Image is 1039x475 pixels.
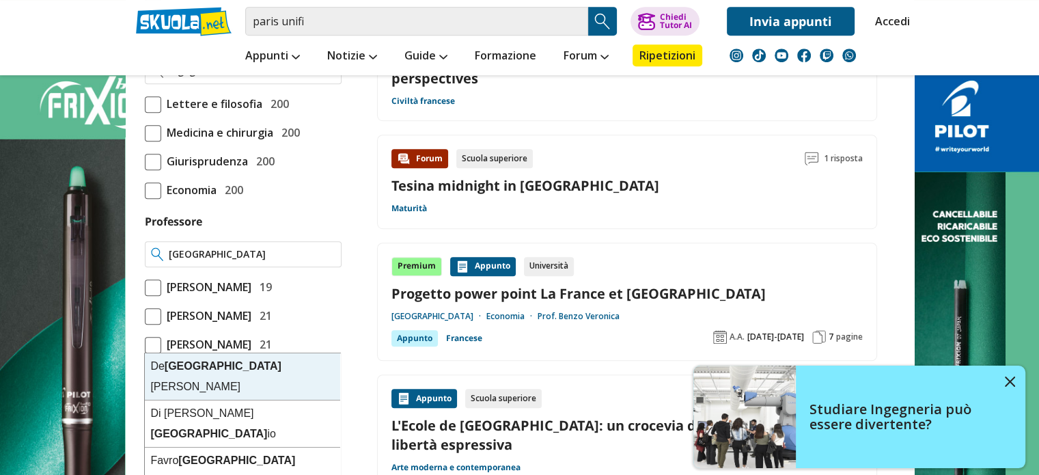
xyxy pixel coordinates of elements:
a: Notizie [324,44,380,69]
span: 200 [265,95,289,113]
a: Guide [401,44,451,69]
div: Chiedi Tutor AI [659,13,691,29]
h4: Studiare Ingegneria può essere divertente? [809,402,995,432]
div: Scuola superiore [456,149,533,168]
button: Search Button [588,7,617,36]
a: Forum [560,44,612,69]
img: twitch [820,49,833,62]
a: Civiltà francese [391,96,455,107]
span: A.A. [730,331,745,342]
a: Francese [446,330,482,347]
span: 7 [829,331,833,342]
span: Economia [161,181,217,199]
img: instagram [730,49,743,62]
a: Appunti [242,44,303,69]
span: [PERSON_NAME] [161,307,251,325]
a: Invia appunti [727,7,855,36]
label: Professore [145,214,202,229]
div: Appunto [391,389,457,408]
img: facebook [797,49,811,62]
input: Ricerca professore [169,247,335,261]
span: [PERSON_NAME] [161,336,251,353]
a: Arte moderna e contemporanea [391,462,521,473]
span: 200 [276,124,300,141]
span: Medicina e chirurgia [161,124,273,141]
img: Cerca appunti, riassunti o versioni [592,11,613,31]
img: close [1005,377,1015,387]
span: pagine [836,331,863,342]
a: Progetto power point La France et [GEOGRAPHIC_DATA] [391,284,863,303]
img: WhatsApp [842,49,856,62]
span: 200 [219,181,243,199]
a: Economia [486,311,538,322]
img: Commenti lettura [805,152,818,165]
span: Lettere e filosofia [161,95,262,113]
a: Ripetizioni [633,44,702,66]
span: 21 [254,336,272,353]
a: Tesina midnight in [GEOGRAPHIC_DATA] [391,176,659,195]
div: De [PERSON_NAME] [145,353,340,401]
img: tiktok [752,49,766,62]
div: Forum [391,149,448,168]
a: Maturità [391,203,427,214]
img: youtube [775,49,788,62]
strong: [GEOGRAPHIC_DATA] [165,360,281,372]
input: Cerca appunti, riassunti o versioni [245,7,588,36]
span: 200 [251,152,275,170]
div: Di [PERSON_NAME] io [145,401,340,448]
div: Università [524,257,574,276]
span: 19 [254,278,272,296]
span: 21 [254,307,272,325]
a: Studiare Ingegneria può essere divertente? [693,366,1025,468]
img: Pagine [812,330,826,344]
img: Ricerca professore [151,247,164,261]
a: Accedi [875,7,904,36]
div: Scuola superiore [465,389,542,408]
a: L'Ecole de [GEOGRAPHIC_DATA]: un crocevia di innovazione artistica e libertà espressiva [391,416,863,453]
span: Giurisprudenza [161,152,248,170]
span: 1 risposta [824,149,863,168]
a: [GEOGRAPHIC_DATA] [391,311,486,322]
span: [DATE]-[DATE] [747,331,804,342]
img: Forum contenuto [397,152,411,165]
strong: [GEOGRAPHIC_DATA] [178,454,295,466]
img: Appunti contenuto [456,260,469,273]
span: [PERSON_NAME] [161,278,251,296]
div: Premium [391,257,442,276]
a: Formazione [471,44,540,69]
a: Prof. Benzo Veronica [538,311,620,322]
strong: [GEOGRAPHIC_DATA] [150,428,267,439]
img: Appunti contenuto [397,392,411,405]
div: Appunto [450,257,516,276]
div: Appunto [391,330,438,347]
button: ChiediTutor AI [631,7,699,36]
img: Anno accademico [713,330,727,344]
